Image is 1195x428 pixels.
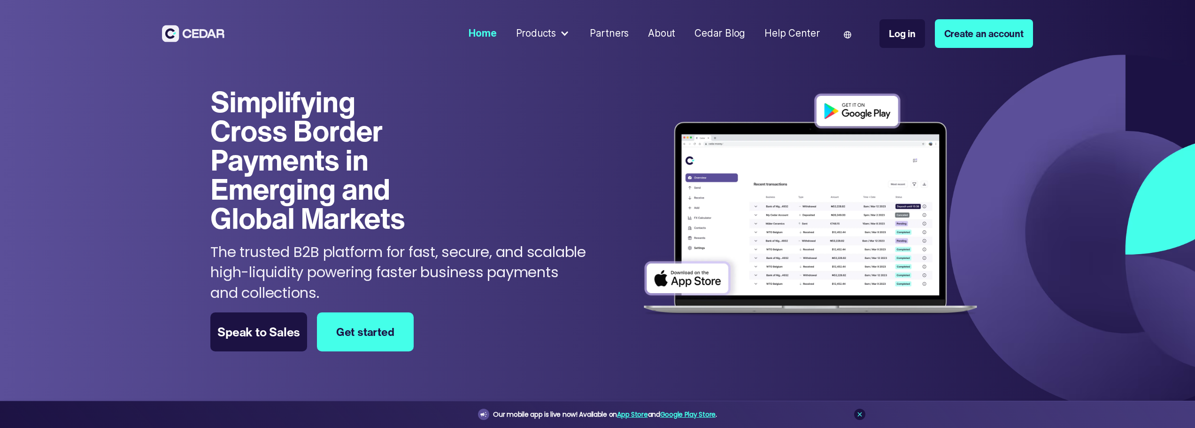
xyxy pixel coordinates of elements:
[210,242,588,303] p: The trusted B2B platform for fast, secure, and scalable high-liquidity powering faster business p...
[511,22,575,46] div: Products
[585,22,634,46] a: Partners
[590,26,629,41] div: Partners
[636,87,984,324] img: Dashboard of transactions
[317,312,414,351] a: Get started
[690,22,750,46] a: Cedar Blog
[844,31,851,39] img: world icon
[643,22,680,46] a: About
[210,312,307,351] a: Speak to Sales
[210,87,437,232] h1: Simplifying Cross Border Payments in Emerging and Global Markets
[694,26,745,41] div: Cedar Blog
[935,19,1033,48] a: Create an account
[464,22,501,46] a: Home
[516,26,556,41] div: Products
[879,19,925,48] a: Log in
[889,26,916,41] div: Log in
[469,26,496,41] div: Home
[764,26,820,41] div: Help Center
[648,26,675,41] div: About
[760,22,825,46] a: Help Center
